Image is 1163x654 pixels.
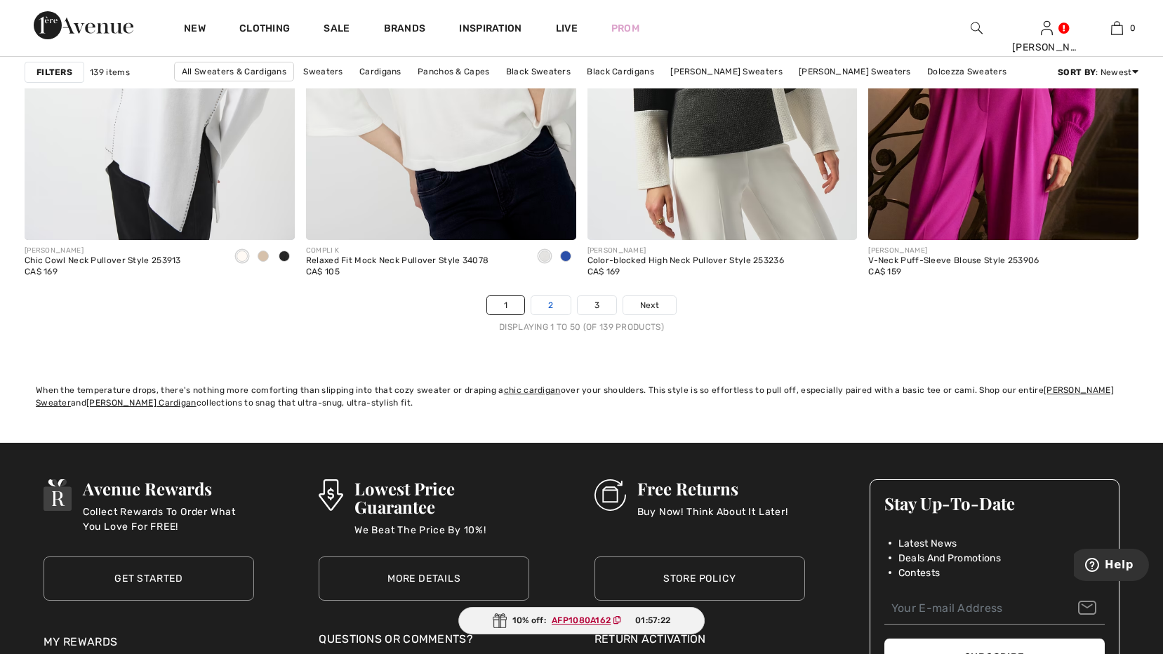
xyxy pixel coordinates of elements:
[594,631,805,648] a: Return Activation
[487,296,524,314] a: 1
[44,556,254,601] a: Get Started
[90,66,130,79] span: 139 items
[253,246,274,269] div: Oatmeal Melange
[868,246,1039,256] div: [PERSON_NAME]
[1130,22,1136,34] span: 0
[1082,20,1151,36] a: 0
[354,523,530,551] p: We Beat The Price By 10%!
[504,385,561,395] a: chic cardigan
[459,22,521,37] span: Inspiration
[493,613,507,628] img: Gift.svg
[411,62,497,81] a: Panchos & Capes
[578,296,616,314] a: 3
[637,505,788,533] p: Buy Now! Think About It Later!
[306,256,489,266] div: Relaxed Fit Mock Neck Pullover Style 34078
[34,11,133,39] img: 1ère Avenue
[319,479,343,511] img: Lowest Price Guarantee
[36,384,1127,409] div: When the temperature drops, there's nothing more comforting than slipping into that cozy sweater ...
[1111,20,1123,36] img: My Bag
[534,246,555,269] div: Off white
[635,614,670,627] span: 01:57:22
[556,21,578,36] a: Live
[1012,40,1081,55] div: [PERSON_NAME]
[531,296,570,314] a: 2
[25,267,58,276] span: CA$ 169
[594,556,805,601] a: Store Policy
[868,256,1039,266] div: V-Neck Puff-Sleeve Blouse Style 253906
[319,556,529,601] a: More Details
[587,246,785,256] div: [PERSON_NAME]
[83,479,254,498] h3: Avenue Rewards
[296,62,350,81] a: Sweaters
[354,479,530,516] h3: Lowest Price Guarantee
[587,256,785,266] div: Color-blocked High Neck Pullover Style 253236
[44,479,72,511] img: Avenue Rewards
[1058,67,1096,77] strong: Sort By
[663,62,790,81] a: [PERSON_NAME] Sweaters
[25,256,181,266] div: Chic Cowl Neck Pullover Style 253913
[792,62,918,81] a: [PERSON_NAME] Sweaters
[306,246,489,256] div: COMPLI K
[36,66,72,79] strong: Filters
[458,607,705,634] div: 10% off:
[898,566,940,580] span: Contests
[36,385,1114,408] a: [PERSON_NAME] Sweater
[83,505,254,533] p: Collect Rewards To Order What You Love For FREE!
[594,479,626,511] img: Free Returns
[239,22,290,37] a: Clothing
[611,21,639,36] a: Prom
[920,62,1014,81] a: Dolcezza Sweaters
[384,22,426,37] a: Brands
[971,20,983,36] img: search the website
[1041,20,1053,36] img: My Info
[580,62,661,81] a: Black Cardigans
[1041,21,1053,34] a: Sign In
[555,246,576,269] div: Peacock
[623,296,676,314] a: Next
[499,62,578,81] a: Black Sweaters
[184,22,206,37] a: New
[1074,549,1149,584] iframe: Opens a widget where you can find more information
[274,246,295,269] div: Black
[352,62,408,81] a: Cardigans
[898,536,957,551] span: Latest News
[640,299,659,312] span: Next
[884,494,1105,512] h3: Stay Up-To-Date
[552,615,611,625] ins: AFP1080A162
[86,398,197,408] a: [PERSON_NAME] Cardigan
[25,295,1138,333] nav: Page navigation
[232,246,253,269] div: Vanilla 30
[44,635,117,648] a: My Rewards
[637,479,788,498] h3: Free Returns
[25,246,181,256] div: [PERSON_NAME]
[306,267,340,276] span: CA$ 105
[898,551,1001,566] span: Deals And Promotions
[174,62,294,81] a: All Sweaters & Cardigans
[1058,66,1138,79] div: : Newest
[324,22,350,37] a: Sale
[868,267,901,276] span: CA$ 159
[884,593,1105,625] input: Your E-mail Address
[587,267,620,276] span: CA$ 169
[25,321,1138,333] div: Displaying 1 to 50 (of 139 products)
